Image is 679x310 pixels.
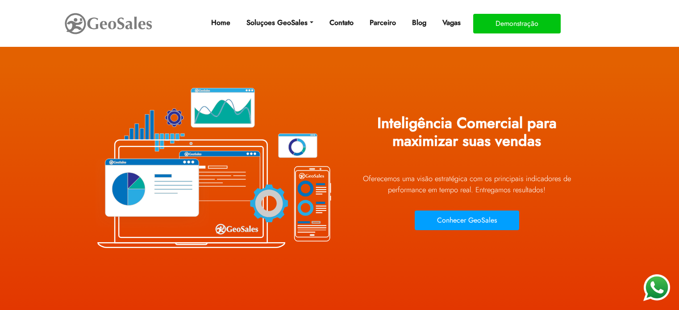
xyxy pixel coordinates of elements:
button: Conhecer GeoSales [415,211,519,230]
img: Plataforma GeoSales [92,67,333,268]
a: Parceiro [366,14,400,32]
a: Blog [408,14,430,32]
a: Contato [326,14,357,32]
a: Soluçoes GeoSales [243,14,317,32]
img: WhatsApp [643,274,670,301]
button: Demonstração [473,14,561,33]
a: Home [208,14,234,32]
p: Oferecemos uma visão estratégica com os principais indicadores de performance em tempo real. Ent... [346,173,587,195]
img: GeoSales [64,11,153,36]
h1: Inteligência Comercial para maximizar suas vendas [346,108,587,163]
a: Vagas [439,14,464,32]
